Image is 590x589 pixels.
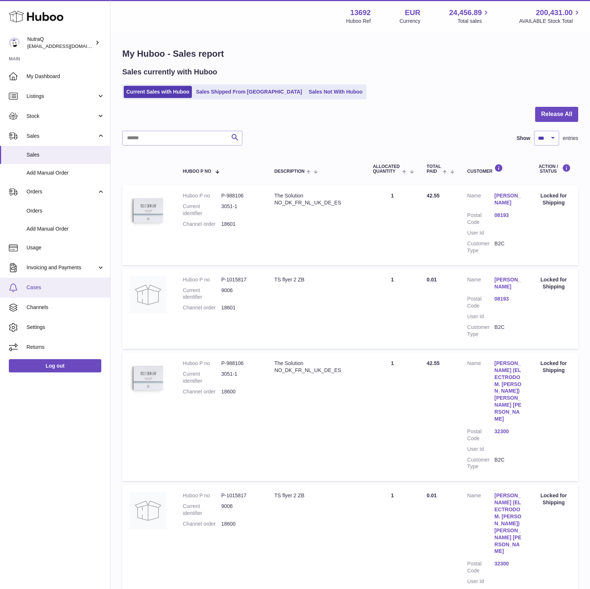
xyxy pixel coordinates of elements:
[495,360,522,423] a: [PERSON_NAME] (ELECTRODOM. [PERSON_NAME]) [PERSON_NAME] [PERSON_NAME]
[221,360,260,367] dd: P-988106
[221,304,260,311] dd: 18601
[350,8,371,18] strong: 13692
[27,244,105,251] span: Usage
[537,192,571,206] div: Locked for Shipping
[536,8,573,18] span: 200,431.00
[27,225,105,232] span: Add Manual Order
[221,221,260,228] dd: 18601
[27,169,105,176] span: Add Manual Order
[27,93,97,100] span: Listings
[27,188,97,195] span: Orders
[27,151,105,158] span: Sales
[183,287,221,301] dt: Current identifier
[373,164,400,174] span: ALLOCATED Quantity
[221,287,260,301] dd: 9006
[535,107,578,122] button: Release All
[427,164,441,174] span: Total paid
[130,360,166,397] img: 136921728478892.jpg
[27,43,108,49] span: [EMAIL_ADDRESS][DOMAIN_NAME]
[27,284,105,291] span: Cases
[183,192,221,199] dt: Huboo P no
[306,86,365,98] a: Sales Not With Huboo
[27,36,94,50] div: NutraQ
[221,492,260,499] dd: P-1015817
[467,446,495,453] dt: User Id
[467,560,495,574] dt: Postal Code
[221,503,260,517] dd: 9006
[495,456,522,470] dd: B2C
[183,503,221,517] dt: Current identifier
[130,192,166,229] img: 136921728478892.jpg
[495,492,522,555] a: [PERSON_NAME] (ELECTRODOM. [PERSON_NAME]) [PERSON_NAME] [PERSON_NAME]
[467,313,495,320] dt: User Id
[221,371,260,385] dd: 3051-1
[9,359,101,372] a: Log out
[274,360,358,374] div: The Solution NO_DK_FR_NL_UK_DE_ES
[193,86,305,98] a: Sales Shipped From [GEOGRAPHIC_DATA]
[221,388,260,395] dd: 18600
[27,324,105,331] span: Settings
[457,18,490,25] span: Total sales
[365,269,419,349] td: 1
[130,492,166,529] img: no-photo.jpg
[495,295,522,302] a: 08193
[183,520,221,527] dt: Channel order
[495,192,522,206] a: [PERSON_NAME]
[221,192,260,199] dd: P-988106
[405,8,420,18] strong: EUR
[27,207,105,214] span: Orders
[346,18,371,25] div: Huboo Ref
[183,371,221,385] dt: Current identifier
[467,456,495,470] dt: Customer Type
[495,276,522,290] a: [PERSON_NAME]
[537,492,571,506] div: Locked for Shipping
[365,353,419,481] td: 1
[183,276,221,283] dt: Huboo P no
[183,388,221,395] dt: Channel order
[427,492,437,498] span: 0.01
[517,135,530,142] label: Show
[27,264,97,271] span: Invoicing and Payments
[537,164,571,174] div: Action / Status
[27,344,105,351] span: Returns
[495,428,522,435] a: 32300
[467,192,495,208] dt: Name
[467,324,495,338] dt: Customer Type
[449,8,482,18] span: 24,456.89
[221,276,260,283] dd: P-1015817
[467,164,522,174] div: Customer
[537,276,571,290] div: Locked for Shipping
[467,276,495,292] dt: Name
[274,492,358,499] div: TS flyer 2 ZB
[27,133,97,140] span: Sales
[467,212,495,226] dt: Postal Code
[183,203,221,217] dt: Current identifier
[495,324,522,338] dd: B2C
[221,203,260,217] dd: 3051-1
[427,277,437,283] span: 0.01
[274,192,358,206] div: The Solution NO_DK_FR_NL_UK_DE_ES
[27,304,105,311] span: Channels
[563,135,578,142] span: entries
[183,221,221,228] dt: Channel order
[9,37,20,48] img: log@nutraq.com
[467,240,495,254] dt: Customer Type
[467,578,495,585] dt: User Id
[183,360,221,367] dt: Huboo P no
[274,276,358,283] div: TS flyer 2 ZB
[467,492,495,557] dt: Name
[124,86,192,98] a: Current Sales with Huboo
[122,48,578,60] h1: My Huboo - Sales report
[221,520,260,527] dd: 18600
[427,193,440,199] span: 42.55
[27,73,105,80] span: My Dashboard
[449,8,490,25] a: 24,456.89 Total sales
[495,240,522,254] dd: B2C
[400,18,421,25] div: Currency
[537,360,571,374] div: Locked for Shipping
[519,8,581,25] a: 200,431.00 AVAILABLE Stock Total
[467,295,495,309] dt: Postal Code
[519,18,581,25] span: AVAILABLE Stock Total
[495,560,522,567] a: 32300
[122,67,217,77] h2: Sales currently with Huboo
